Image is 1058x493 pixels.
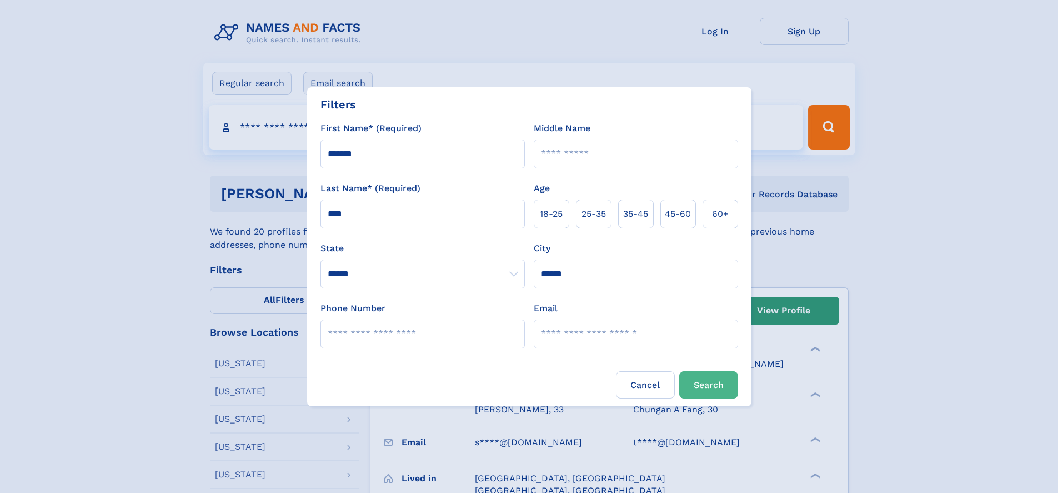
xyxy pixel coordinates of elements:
[534,302,558,315] label: Email
[534,122,590,135] label: Middle Name
[320,96,356,113] div: Filters
[616,371,675,399] label: Cancel
[712,207,729,221] span: 60+
[320,122,422,135] label: First Name* (Required)
[534,182,550,195] label: Age
[665,207,691,221] span: 45‑60
[679,371,738,399] button: Search
[540,207,563,221] span: 18‑25
[320,242,525,255] label: State
[320,182,420,195] label: Last Name* (Required)
[623,207,648,221] span: 35‑45
[534,242,550,255] label: City
[320,302,385,315] label: Phone Number
[581,207,606,221] span: 25‑35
